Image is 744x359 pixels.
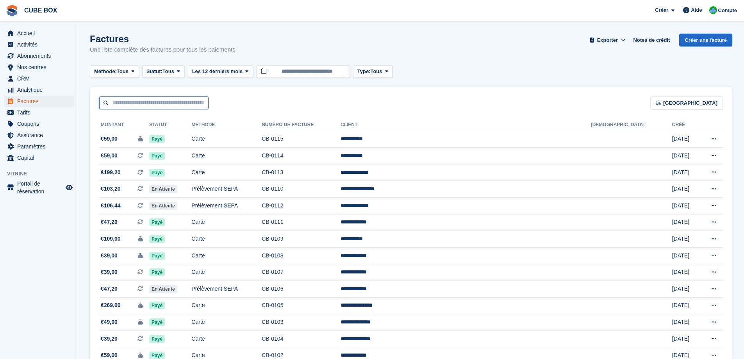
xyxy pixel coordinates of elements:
p: Une liste complète des factures pour tous les paiements [90,45,236,54]
a: menu [4,180,74,195]
td: Prélèvement SEPA [191,281,262,298]
td: Carte [191,264,262,281]
td: Carte [191,330,262,347]
a: menu [4,73,74,84]
span: Statut: [146,68,162,75]
span: Nos centres [17,62,64,73]
a: menu [4,118,74,129]
span: Tous [370,68,382,75]
span: En attente [149,202,177,210]
td: Prélèvement SEPA [191,181,262,198]
td: Prélèvement SEPA [191,198,262,214]
span: Exporter [597,36,618,44]
span: Abonnements [17,50,64,61]
td: [DATE] [672,297,698,314]
td: CB-0113 [262,164,341,181]
button: Méthode: Tous [90,65,139,78]
a: menu [4,130,74,141]
span: Méthode: [94,68,117,75]
span: Tarifs [17,107,64,118]
td: [DATE] [672,148,698,164]
span: Portail de réservation [17,180,64,195]
td: [DATE] [672,281,698,298]
th: Numéro de facture [262,119,341,131]
button: Exporter [588,34,627,46]
span: €49,00 [101,318,118,326]
th: Client [341,119,591,131]
span: Tous [162,68,174,75]
a: menu [4,39,74,50]
span: Payé [149,152,165,160]
span: En attente [149,285,177,293]
th: Statut [149,119,191,131]
span: Payé [149,135,165,143]
span: €39,00 [101,252,118,260]
a: menu [4,50,74,61]
td: CB-0104 [262,330,341,347]
span: Compte [718,7,737,14]
span: €39,20 [101,335,118,343]
td: CB-0106 [262,281,341,298]
a: CUBE BOX [21,4,60,17]
span: €269,00 [101,301,121,309]
span: Payé [149,218,165,226]
span: Coupons [17,118,64,129]
span: [GEOGRAPHIC_DATA] [663,99,717,107]
span: Aide [691,6,702,14]
td: [DATE] [672,231,698,248]
td: CB-0114 [262,148,341,164]
button: Type: Tous [353,65,393,78]
td: Carte [191,247,262,264]
td: Carte [191,148,262,164]
span: Les 12 derniers mois [192,68,243,75]
a: Notes de crédit [630,34,673,46]
a: menu [4,107,74,118]
a: menu [4,84,74,95]
td: [DATE] [672,314,698,331]
span: Payé [149,268,165,276]
td: [DATE] [672,181,698,198]
span: Accueil [17,28,64,39]
a: menu [4,141,74,152]
a: menu [4,96,74,107]
span: €39,00 [101,268,118,276]
span: Assurance [17,130,64,141]
button: Statut: Tous [142,65,185,78]
a: menu [4,28,74,39]
span: Analytique [17,84,64,95]
th: Méthode [191,119,262,131]
td: Carte [191,314,262,331]
span: Type: [357,68,371,75]
span: €59,00 [101,135,118,143]
td: CB-0108 [262,247,341,264]
span: €47,20 [101,285,118,293]
td: [DATE] [672,131,698,148]
span: Tous [117,68,128,75]
span: Vitrine [7,170,78,178]
span: €103,20 [101,185,121,193]
span: Payé [149,302,165,309]
span: Capital [17,152,64,163]
td: [DATE] [672,214,698,231]
span: €109,00 [101,235,121,243]
img: stora-icon-8386f47178a22dfd0bd8f6a31ec36ba5ce8667c1dd55bd0f319d3a0aa187defe.svg [6,5,18,16]
span: €106,44 [101,202,121,210]
td: [DATE] [672,247,698,264]
button: Les 12 derniers mois [188,65,253,78]
a: menu [4,152,74,163]
span: Payé [149,169,165,177]
span: En attente [149,185,177,193]
span: Payé [149,335,165,343]
a: menu [4,62,74,73]
td: CB-0103 [262,314,341,331]
td: Carte [191,164,262,181]
span: Activités [17,39,64,50]
a: Boutique d'aperçu [64,183,74,192]
td: [DATE] [672,330,698,347]
th: Créé [672,119,698,131]
th: Montant [99,119,149,131]
span: Payé [149,252,165,260]
td: Carte [191,231,262,248]
th: [DEMOGRAPHIC_DATA] [591,119,672,131]
span: CRM [17,73,64,84]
